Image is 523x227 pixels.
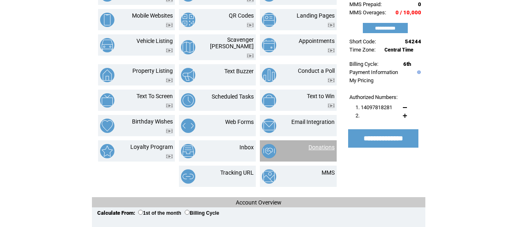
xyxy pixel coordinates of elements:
a: Loyalty Program [130,144,173,150]
a: Web Forms [225,119,254,125]
span: Calculate From: [97,210,135,216]
span: 54244 [405,38,421,45]
img: scheduled-tasks.png [181,93,195,108]
span: MMS Overages: [349,9,386,16]
a: Donations [308,144,335,151]
img: inbox.png [181,144,195,158]
img: qr-codes.png [181,13,195,27]
a: Text to Win [307,93,335,99]
input: Billing Cycle [185,210,190,215]
a: Landing Pages [297,12,335,19]
a: MMS [322,169,335,176]
span: Authorized Numbers: [349,94,398,100]
a: Vehicle Listing [136,38,173,44]
img: video.png [328,48,335,53]
img: vehicle-listing.png [100,38,114,52]
a: Mobile Websites [132,12,173,19]
input: 1st of the month [138,210,143,215]
img: mobile-websites.png [100,13,114,27]
a: Tracking URL [220,169,254,176]
img: email-integration.png [262,119,276,133]
img: text-buzzer.png [181,68,195,82]
img: video.png [166,48,173,53]
span: Account Overview [236,199,282,206]
img: scavenger-hunt.png [181,40,195,54]
img: video.png [328,103,335,108]
span: Billing Cycle: [349,61,378,67]
img: video.png [166,154,173,159]
span: MMS Prepaid: [349,1,382,7]
a: Text Buzzer [224,68,254,74]
img: video.png [166,129,173,133]
img: donations.png [262,144,276,158]
a: My Pricing [349,77,373,83]
img: web-forms.png [181,119,195,133]
span: 2. [355,112,360,119]
img: landing-pages.png [262,13,276,27]
span: 0 / 10,000 [396,9,421,16]
img: conduct-a-poll.png [262,68,276,82]
img: video.png [247,54,254,58]
img: text-to-win.png [262,93,276,108]
a: Inbox [239,144,254,151]
span: 1. 14097818281 [355,104,392,110]
a: Email Integration [291,119,335,125]
img: video.png [328,78,335,83]
a: Scavenger [PERSON_NAME] [210,36,254,49]
span: Time Zone: [349,47,375,53]
a: Appointments [299,38,335,44]
label: Billing Cycle [185,210,219,216]
span: Central Time [384,47,413,53]
img: birthday-wishes.png [100,119,114,133]
span: 0 [418,1,421,7]
a: Scheduled Tasks [212,93,254,100]
label: 1st of the month [138,210,181,216]
img: video.png [166,23,173,27]
a: Conduct a Poll [298,67,335,74]
img: tracking-url.png [181,169,195,184]
img: video.png [166,103,173,108]
img: video.png [166,78,173,83]
a: QR Codes [229,12,254,19]
a: Birthday Wishes [132,118,173,125]
a: Payment Information [349,69,398,75]
img: video.png [328,23,335,27]
img: help.gif [415,70,421,74]
img: mms.png [262,169,276,184]
a: Text To Screen [136,93,173,99]
a: Property Listing [132,67,173,74]
img: text-to-screen.png [100,93,114,108]
img: property-listing.png [100,68,114,82]
span: 6th [403,61,411,67]
img: video.png [247,23,254,27]
img: appointments.png [262,38,276,52]
img: loyalty-program.png [100,144,114,158]
span: Short Code: [349,38,376,45]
